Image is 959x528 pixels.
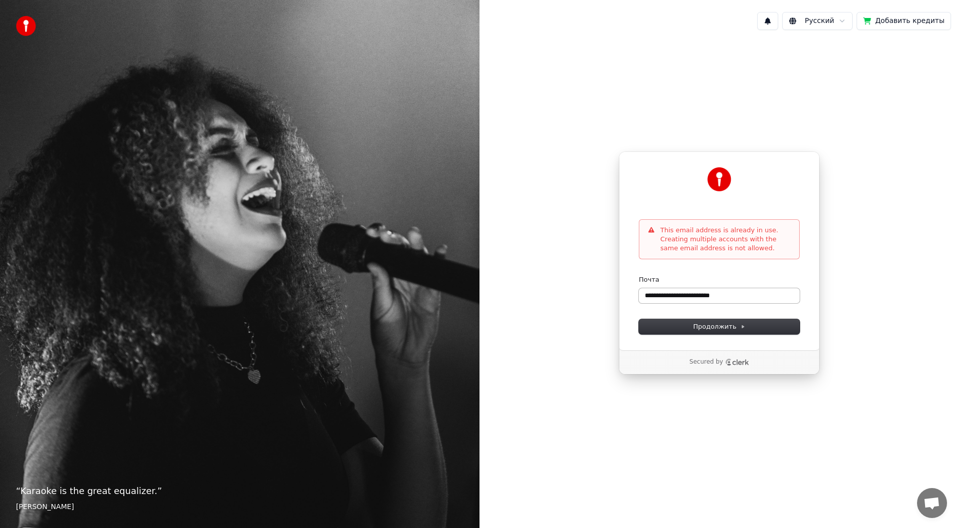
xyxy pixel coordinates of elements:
footer: [PERSON_NAME] [16,502,464,512]
p: Secured by [689,358,723,366]
button: Добавить кредиты [857,12,951,30]
div: Открытый чат [917,488,947,518]
button: Продолжить [639,319,800,334]
p: “ Karaoke is the great equalizer. ” [16,484,464,498]
a: Clerk logo [725,359,749,366]
label: Почта [639,275,659,284]
img: Youka [707,167,731,191]
img: youka [16,16,36,36]
p: This email address is already in use. Creating multiple accounts with the same email address is n... [660,226,791,253]
span: Продолжить [693,322,746,331]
